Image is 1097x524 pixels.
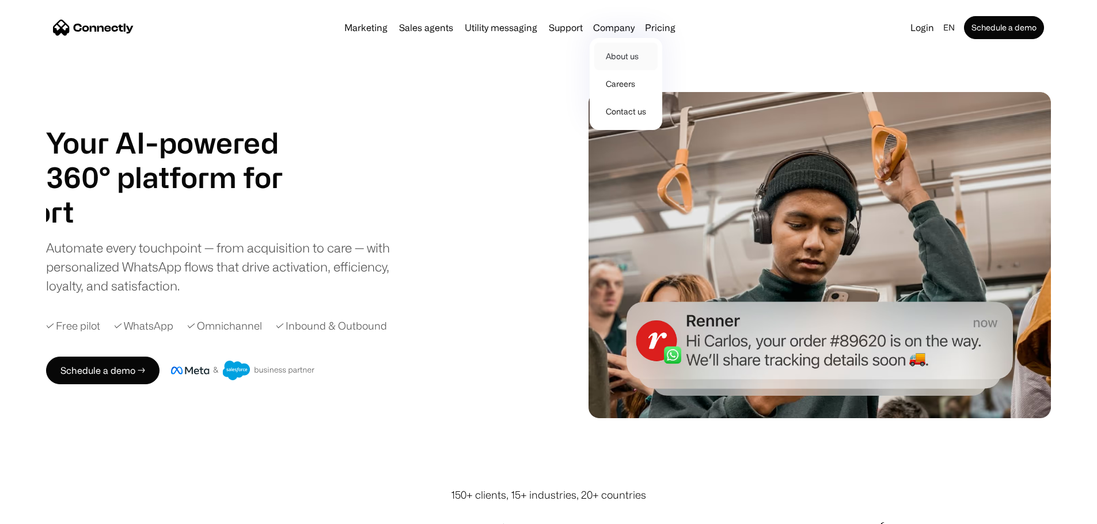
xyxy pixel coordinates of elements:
div: en [943,20,955,36]
aside: Language selected: English [12,503,69,520]
a: Utility messaging [460,23,542,32]
a: home [53,19,134,36]
a: About us [594,43,658,70]
a: Login [906,20,939,36]
div: Company [590,20,638,36]
div: Automate every touchpoint — from acquisition to care — with personalized WhatsApp flows that driv... [46,238,409,295]
div: Company [593,20,635,36]
div: carousel [46,194,311,229]
div: en [939,20,962,36]
div: ✓ Inbound & Outbound [276,318,387,334]
a: Careers [594,70,658,98]
a: Schedule a demo [964,16,1044,39]
a: Marketing [340,23,392,32]
a: Sales agents [394,23,458,32]
nav: Company [590,36,662,130]
a: Contact us [594,98,658,125]
div: ✓ Omnichannel [187,318,262,334]
img: Meta and Salesforce business partner badge. [171,361,315,380]
a: Pricing [640,23,680,32]
div: 150+ clients, 15+ industries, 20+ countries [451,487,646,503]
div: ✓ Free pilot [46,318,100,334]
ul: Language list [23,504,69,520]
h1: Your AI-powered 360° platform for [46,125,311,194]
a: Support [544,23,587,32]
a: Schedule a demo → [46,357,160,384]
div: ✓ WhatsApp [114,318,173,334]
